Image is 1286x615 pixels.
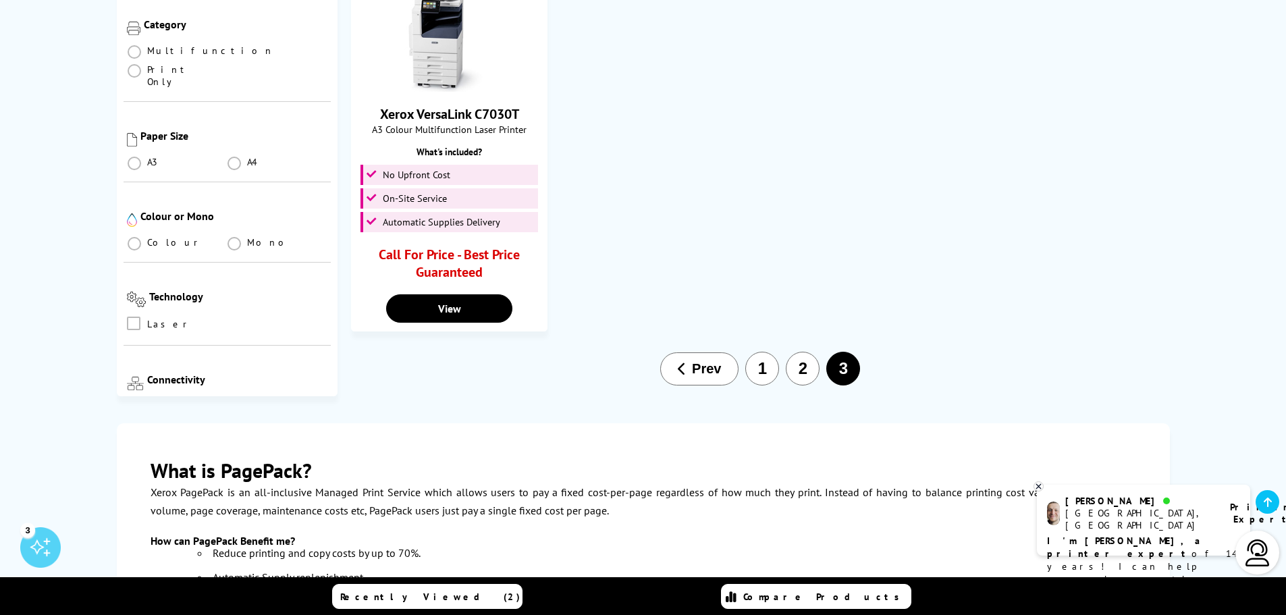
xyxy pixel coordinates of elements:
img: Colour or Mono [127,213,137,227]
span: On-Site Service [383,193,447,204]
button: 1 [745,352,779,385]
div: What's included? [358,146,540,158]
a: Xerox VersaLink C7030T [380,105,519,123]
div: Category [144,18,328,31]
p: of 14 years! I can help you choose the right product [1047,535,1240,599]
span: A4 [247,156,259,168]
a: Recently Viewed (2) [332,584,523,609]
span: Print Only [147,63,227,88]
span: Automatic Supplies Delivery [383,217,500,228]
span: Multifunction [147,45,274,57]
h2: What is PagePack? [151,457,1136,483]
img: Category [127,22,140,35]
button: Prev [660,352,739,385]
div: 3 [20,523,35,537]
div: [PERSON_NAME] [1065,495,1213,507]
span: Colour [147,236,203,248]
img: Connectivity [127,377,144,390]
a: Xerox VersaLink C7030T [399,81,500,95]
span: No Upfront Cost [383,169,450,180]
div: [GEOGRAPHIC_DATA], [GEOGRAPHIC_DATA] [1065,507,1213,531]
button: 2 [786,352,820,385]
a: Compare Products [721,584,911,609]
div: Connectivity [147,373,328,386]
li: Automatic Supply replenishment. [178,572,1136,583]
span: Recently Viewed (2) [340,591,520,603]
div: Colour or Mono [140,209,328,223]
span: A3 [147,156,159,168]
a: View [386,294,512,323]
span: Compare Products [743,591,907,603]
b: I'm [PERSON_NAME], a printer expert [1047,535,1204,560]
span: Mono [247,236,292,248]
div: Technology [149,290,327,303]
span: A3 Colour Multifunction Laser Printer [358,123,540,136]
li: Reduce printing and copy costs by up to 70%. [178,547,1136,558]
span: Laser [147,317,192,331]
p: Xerox PagePack is an all-inclusive Managed Print Service which allows users to pay a fixed cost-p... [151,483,1136,520]
div: Paper Size [140,129,328,142]
img: Paper Size [127,133,137,146]
img: user-headset-light.svg [1244,539,1271,566]
img: Technology [127,292,146,307]
h3: How can PagePack Benefit me? [151,534,1136,547]
span: Prev [692,361,721,377]
div: Call For Price - Best Price Guaranteed [377,246,522,288]
img: ashley-livechat.png [1047,502,1060,525]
